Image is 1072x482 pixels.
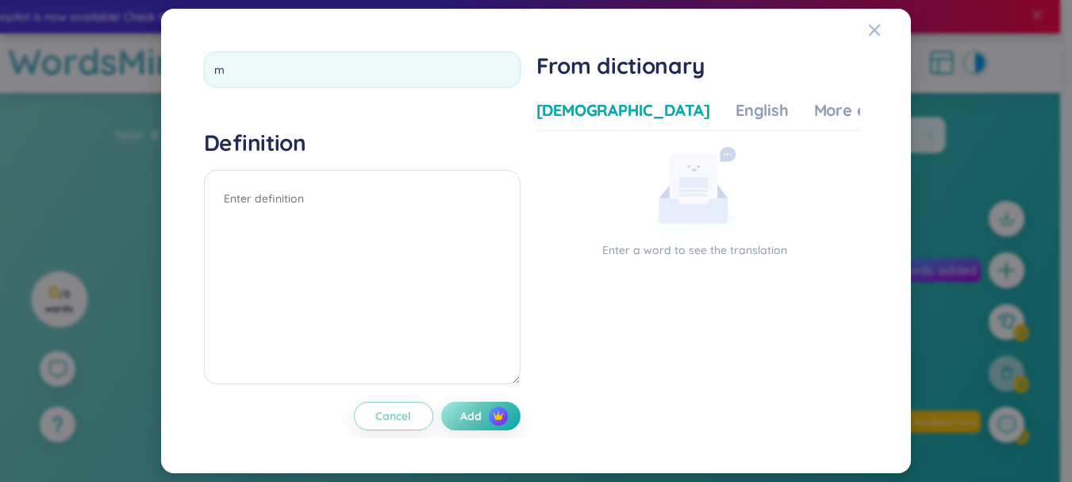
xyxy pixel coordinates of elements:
[536,99,710,121] div: [DEMOGRAPHIC_DATA]
[204,52,521,87] input: Enter new word
[204,129,521,157] h4: Definition
[536,241,855,259] p: Enter a word to see the translation
[493,411,504,422] img: crown icon
[375,408,411,424] span: Cancel
[868,9,911,52] button: Close
[814,99,929,121] div: More examples
[460,408,482,424] span: Add
[536,52,861,80] h1: From dictionary
[736,99,789,121] div: English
